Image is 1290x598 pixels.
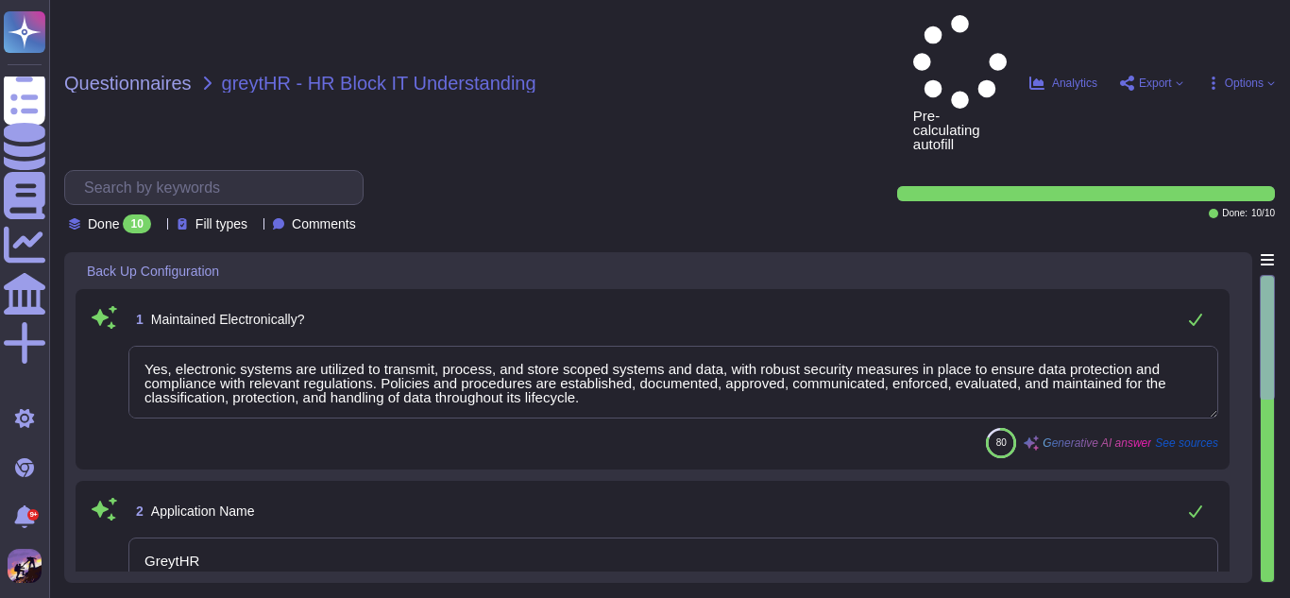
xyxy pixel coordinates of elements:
[1139,77,1172,89] span: Export
[1251,209,1275,218] span: 10 / 10
[128,504,144,518] span: 2
[75,171,363,204] input: Search by keywords
[88,217,119,231] span: Done
[195,217,247,231] span: Fill types
[1029,76,1097,91] button: Analytics
[4,545,55,587] button: user
[128,346,1218,419] textarea: Yes, electronic systems are utilized to transmit, process, and store scoped systems and data, wit...
[996,437,1007,448] span: 80
[1043,437,1151,449] span: Generative AI answer
[27,509,39,521] div: 9+
[151,504,255,519] span: Application Name
[151,312,305,327] span: Maintained Electronically?
[1052,77,1097,89] span: Analytics
[292,217,356,231] span: Comments
[913,15,1007,151] span: Pre-calculating autofill
[64,74,192,93] span: Questionnaires
[128,538,1218,596] textarea: GreytHR
[8,549,42,583] img: user
[1225,77,1264,89] span: Options
[222,74,536,93] span: greytHR - HR Block IT Understanding
[1155,437,1218,449] span: See sources
[123,214,150,233] div: 10
[128,313,144,326] span: 1
[87,265,219,278] span: Back Up Configuration
[1222,209,1248,218] span: Done:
